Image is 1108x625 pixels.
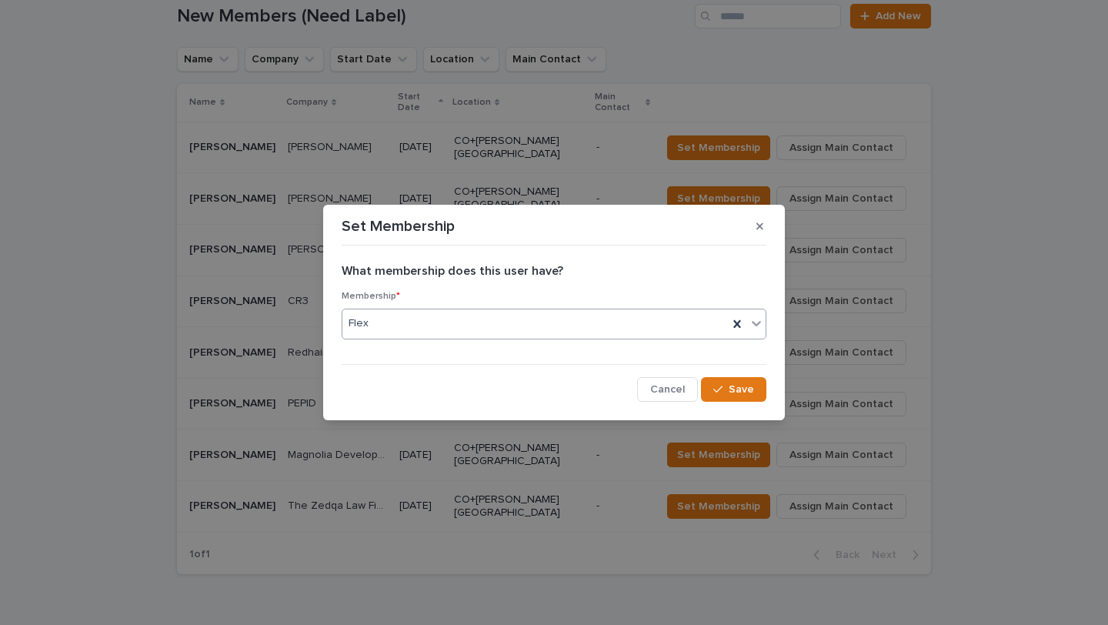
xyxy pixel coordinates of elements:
p: Set Membership [342,217,455,236]
span: Flex [349,316,369,332]
span: Save [729,384,754,395]
span: Membership [342,292,400,301]
button: Save [701,377,766,402]
h2: What membership does this user have? [342,264,766,279]
span: Cancel [650,384,685,395]
button: Cancel [637,377,698,402]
